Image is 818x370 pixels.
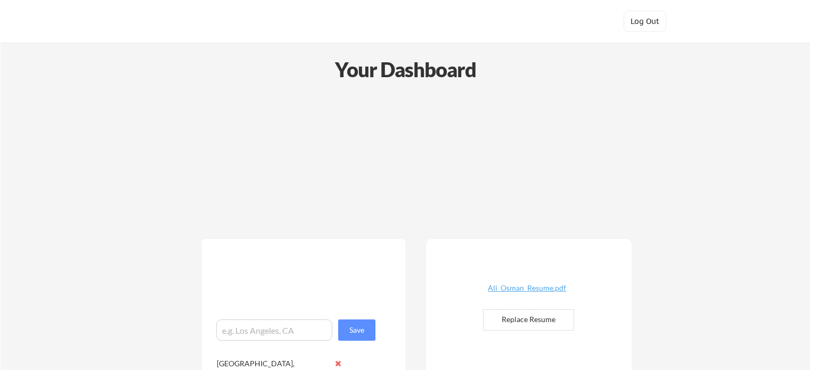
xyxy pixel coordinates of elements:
div: Your Dashboard [1,54,810,85]
div: Ali_Osman_Resume.pdf [464,284,591,292]
a: Ali_Osman_Resume.pdf [464,284,591,301]
input: e.g. Los Angeles, CA [216,319,332,341]
button: Log Out [624,11,666,32]
button: Save [338,319,375,341]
